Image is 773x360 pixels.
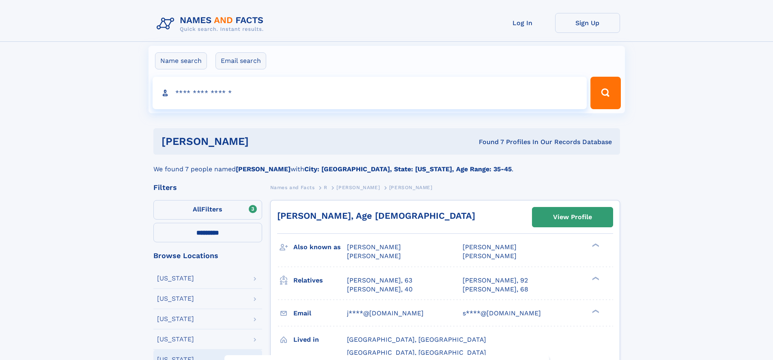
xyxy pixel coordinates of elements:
[463,252,517,260] span: [PERSON_NAME]
[153,200,262,220] label: Filters
[293,306,347,320] h3: Email
[590,276,600,281] div: ❯
[590,77,620,109] button: Search Button
[157,316,194,322] div: [US_STATE]
[153,155,620,174] div: We found 7 people named with .
[347,252,401,260] span: [PERSON_NAME]
[347,243,401,251] span: [PERSON_NAME]
[347,349,486,356] span: [GEOGRAPHIC_DATA], [GEOGRAPHIC_DATA]
[153,184,262,191] div: Filters
[153,77,587,109] input: search input
[463,243,517,251] span: [PERSON_NAME]
[157,336,194,343] div: [US_STATE]
[153,252,262,259] div: Browse Locations
[157,295,194,302] div: [US_STATE]
[277,211,475,221] a: [PERSON_NAME], Age [DEMOGRAPHIC_DATA]
[193,205,201,213] span: All
[155,52,207,69] label: Name search
[293,333,347,347] h3: Lived in
[215,52,266,69] label: Email search
[270,182,315,192] a: Names and Facts
[364,138,612,147] div: Found 7 Profiles In Our Records Database
[347,336,486,343] span: [GEOGRAPHIC_DATA], [GEOGRAPHIC_DATA]
[157,275,194,282] div: [US_STATE]
[336,182,380,192] a: [PERSON_NAME]
[389,185,433,190] span: [PERSON_NAME]
[304,165,512,173] b: City: [GEOGRAPHIC_DATA], State: [US_STATE], Age Range: 35-45
[324,185,327,190] span: R
[590,243,600,248] div: ❯
[590,308,600,314] div: ❯
[553,208,592,226] div: View Profile
[347,276,412,285] a: [PERSON_NAME], 63
[336,185,380,190] span: [PERSON_NAME]
[347,285,413,294] a: [PERSON_NAME], 40
[532,207,613,227] a: View Profile
[293,274,347,287] h3: Relatives
[555,13,620,33] a: Sign Up
[161,136,364,147] h1: [PERSON_NAME]
[463,276,528,285] a: [PERSON_NAME], 92
[153,13,270,35] img: Logo Names and Facts
[293,240,347,254] h3: Also known as
[490,13,555,33] a: Log In
[463,285,528,294] a: [PERSON_NAME], 68
[324,182,327,192] a: R
[236,165,291,173] b: [PERSON_NAME]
